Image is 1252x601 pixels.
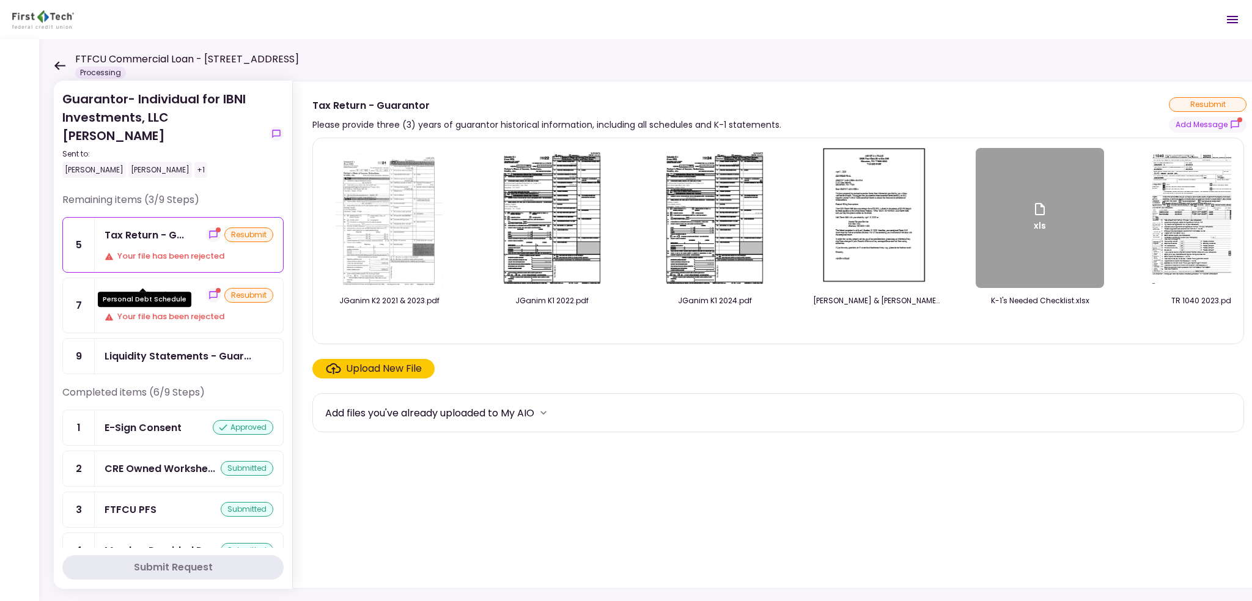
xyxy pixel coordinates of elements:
div: Add files you've already uploaded to My AIO [325,405,534,421]
img: Partner icon [12,10,74,29]
div: 2 [63,451,95,486]
div: Sent to: [62,149,264,160]
button: show-messages [269,127,284,141]
h1: FTFCU Commercial Loan - [STREET_ADDRESS] [75,52,299,67]
div: Member Provided PFS [105,543,210,558]
div: K-1's Needed Checklist.xlsx [976,295,1104,306]
a: 5Tax Return - Guarantorshow-messagesresubmitYour file has been rejected [62,217,284,273]
button: Open menu [1218,5,1247,34]
a: 4Member Provided PFSsubmitted [62,533,284,569]
button: Submit Request [62,555,284,580]
div: Liquidity Statements - Guarantor [105,348,251,364]
div: Submit Request [134,560,213,575]
div: [PERSON_NAME] [62,162,126,178]
div: Please provide three (3) years of guarantor historical information, including all schedules and K... [312,117,781,132]
div: JGanim K1 2022.pdf [488,295,616,306]
div: +1 [194,162,207,178]
div: Your file has been rejected [105,311,273,323]
div: 3 [63,492,95,527]
div: Personal Debt Schedule [98,292,191,307]
div: Upload New File [346,361,422,376]
a: 3FTFCU PFSsubmitted [62,492,284,528]
button: show-messages [206,227,221,242]
span: Click here to upload the required document [312,359,435,378]
div: 5 [63,218,95,272]
a: 7Personal Debt Scheduleshow-messagesresubmitYour file has been rejected [62,278,284,333]
div: GANIM, JOHNNY I & SANDRA (Ext).pdf [813,295,941,306]
button: show-messages [1169,117,1246,133]
div: 1 [63,410,95,445]
div: Your file has been rejected [105,250,273,262]
a: 1E-Sign Consentapproved [62,410,284,446]
div: 9 [63,339,95,374]
div: JGanim K2 2021 & 2023.pdf [325,295,454,306]
div: [PERSON_NAME] [128,162,192,178]
button: show-messages [206,288,221,303]
div: FTFCU PFS [105,502,156,517]
div: resubmit [224,227,273,242]
a: 2CRE Owned Worksheetsubmitted [62,451,284,487]
div: Remaining items (3/9 Steps) [62,193,284,217]
div: JGanim K1 2024.pdf [650,295,779,306]
div: Guarantor- Individual for IBNI Investments, LLC [PERSON_NAME] [62,90,264,178]
div: Tax Return - Guarantor [312,98,781,113]
a: 9Liquidity Statements - Guarantor [62,338,284,374]
div: Processing [75,67,126,79]
div: xls [1033,202,1047,235]
div: resubmit [1169,97,1246,112]
div: 4 [63,533,95,568]
div: CRE Owned Worksheet [105,461,215,476]
div: Completed items (6/9 Steps) [62,385,284,410]
div: E-Sign Consent [105,420,182,435]
button: more [534,404,553,422]
div: submitted [221,461,273,476]
div: resubmit [224,288,273,303]
div: submitted [221,543,273,558]
div: 7 [63,278,95,333]
div: submitted [221,502,273,517]
div: Tax Return - Guarantor [105,227,184,243]
div: approved [213,420,273,435]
